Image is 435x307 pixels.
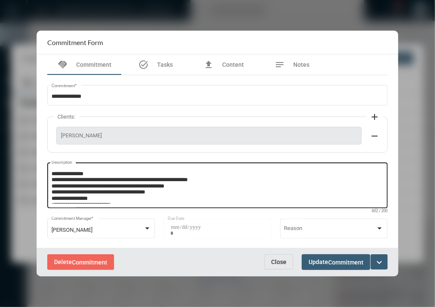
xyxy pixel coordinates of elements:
span: Update [309,259,363,265]
span: [PERSON_NAME] [52,227,92,233]
span: Delete [54,259,107,265]
span: Commitment [72,259,107,266]
label: Clients: [53,114,80,120]
span: Commitment [328,259,363,266]
span: Tasks [157,61,173,68]
mat-icon: task_alt [139,60,149,70]
mat-icon: add [369,112,380,122]
h2: Commitment Form [47,38,103,46]
mat-hint: 602 / 200 [372,209,388,213]
mat-icon: expand_more [374,257,384,267]
span: Close [271,259,286,265]
span: Content [223,61,244,68]
span: [PERSON_NAME] [61,132,357,139]
button: Close [264,254,293,270]
button: DeleteCommitment [47,254,114,270]
span: Notes [293,61,309,68]
span: Commitment [76,61,112,68]
mat-icon: handshake [57,60,68,70]
mat-icon: remove [369,131,380,141]
mat-icon: file_upload [204,60,214,70]
button: UpdateCommitment [302,254,370,270]
mat-icon: notes [275,60,285,70]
